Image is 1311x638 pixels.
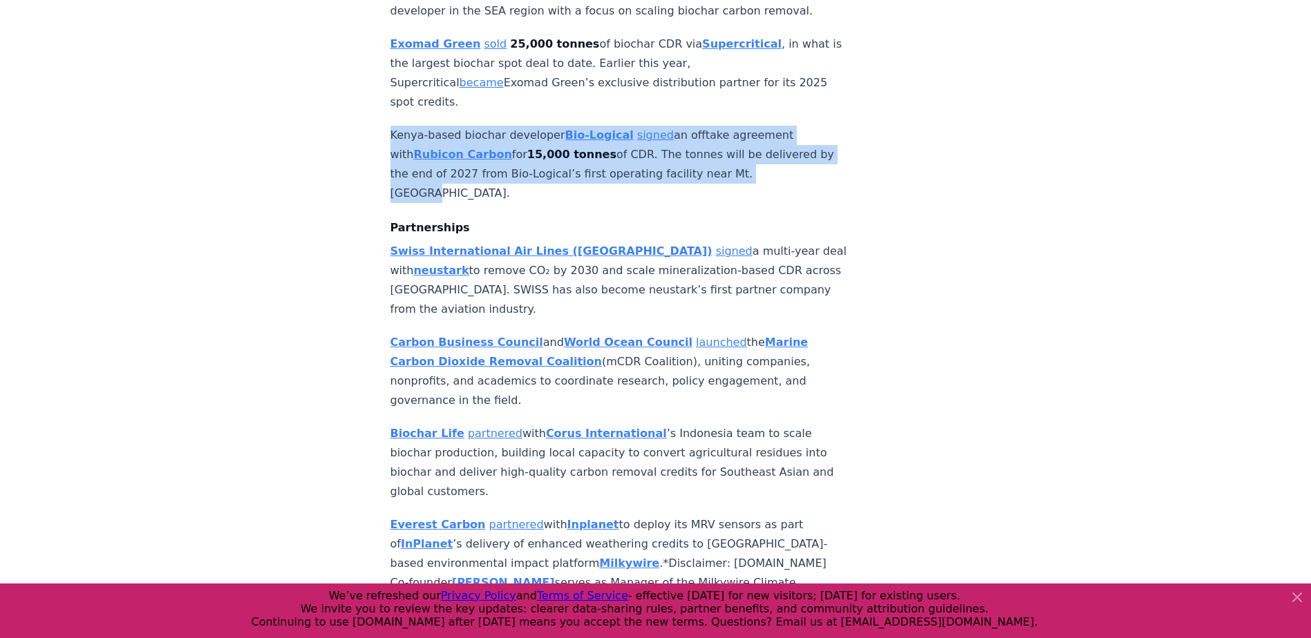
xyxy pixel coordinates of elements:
a: neustark [413,264,469,277]
a: Exomad Green [390,37,481,50]
a: partnered [489,518,544,531]
a: [PERSON_NAME] [452,576,555,589]
a: sold [484,37,507,50]
a: Carbon Business Council [390,336,543,349]
a: Supercritical [702,37,782,50]
p: with ’s Indonesia team to scale biochar production, building local capacity to convert agricultur... [390,424,848,501]
a: became [460,76,504,89]
p: and the (mCDR Coalition), uniting companies, nonprofits, and academics to coordinate research, po... [390,333,848,410]
a: Milkywire [599,557,659,570]
p: Kenya-based biochar developer an offtake agreement with for of CDR. The tonnes will be delivered ... [390,126,848,203]
a: World Ocean Council [564,336,692,349]
a: Biochar Life [390,427,464,440]
a: Swiss International Air Lines ([GEOGRAPHIC_DATA]) [390,244,713,258]
p: with to deploy its MRV sensors as part of ’s delivery of enhanced weathering credits to [GEOGRAPH... [390,515,848,612]
a: Inplanet [567,518,619,531]
a: launched [696,336,746,349]
p: a multi-year deal with to remove CO₂ by 2030 and scale mineralization-based CDR across [GEOGRAPHI... [390,242,848,319]
p: of biochar CDR via , in what is the largest biochar spot deal to date. Earlier this year, Supercr... [390,35,848,112]
a: partnered [468,427,522,440]
a: Corus International [546,427,667,440]
strong: Partnerships [390,221,470,234]
a: Bio-Logical [565,128,634,142]
a: signed [716,244,753,258]
a: InPlanet [401,537,453,550]
a: Everest Carbon [390,518,486,531]
strong: 15,000 tonnes [527,148,616,161]
strong: 25,000 tonnes [510,37,599,50]
a: Rubicon Carbon [413,148,511,161]
a: signed [637,128,674,142]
